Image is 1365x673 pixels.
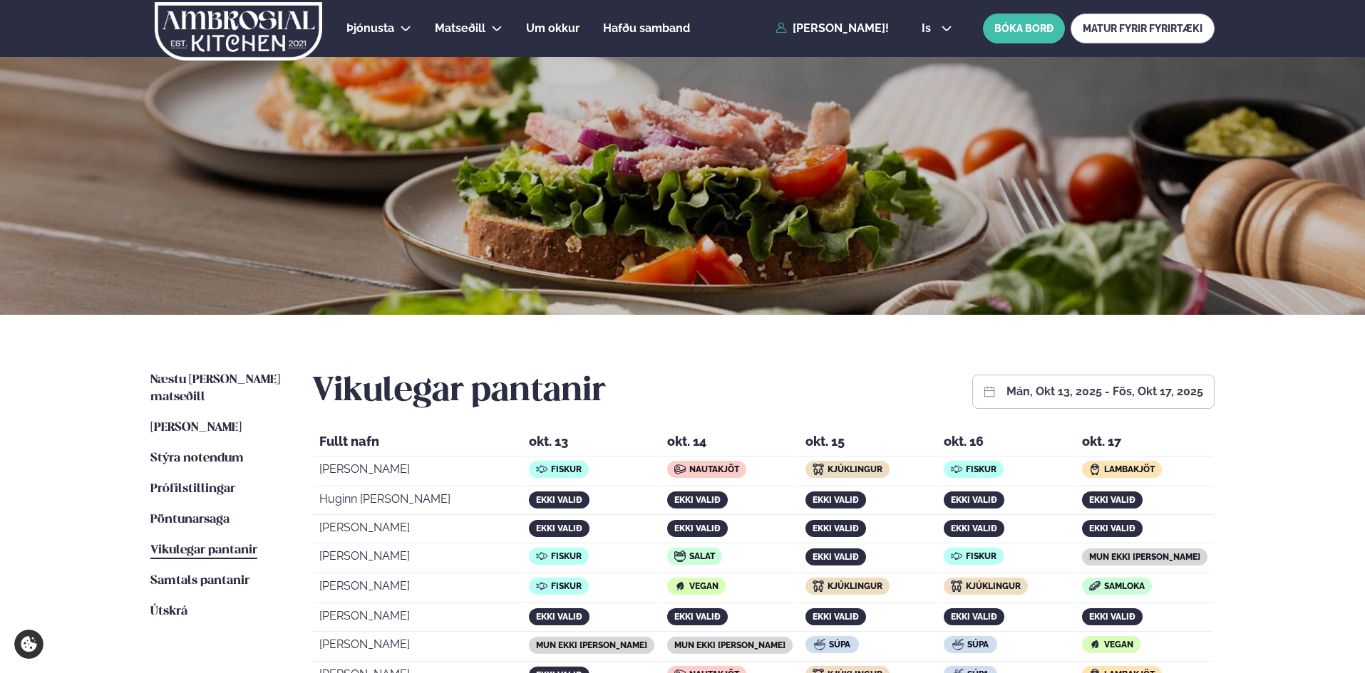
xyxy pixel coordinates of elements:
span: ekki valið [674,495,721,505]
a: Samtals pantanir [150,573,249,590]
img: icon img [536,580,547,592]
th: okt. 14 [661,430,798,457]
a: Prófílstillingar [150,481,235,498]
th: okt. 17 [1076,430,1213,457]
span: ekki valið [813,495,859,505]
img: icon img [674,580,686,592]
td: [PERSON_NAME] [314,458,522,486]
h2: Vikulegar pantanir [312,372,606,412]
span: Hafðu samband [603,21,690,35]
span: Fiskur [551,581,582,591]
span: mun ekki [PERSON_NAME] [674,640,785,650]
span: ekki valið [674,612,721,622]
td: [PERSON_NAME] [314,545,522,573]
img: icon img [951,551,962,562]
a: [PERSON_NAME] [150,419,242,437]
span: ekki valið [536,495,582,505]
span: ekki valið [813,612,859,622]
span: Nautakjöt [689,464,739,474]
td: Huginn [PERSON_NAME] [314,488,522,515]
a: Næstu [PERSON_NAME] matseðill [150,372,284,406]
img: icon img [674,551,686,562]
th: Fullt nafn [314,430,522,457]
span: ekki valið [951,612,997,622]
td: [PERSON_NAME] [314,516,522,543]
span: Fiskur [966,551,996,561]
span: ekki valið [536,523,582,533]
img: icon img [674,464,686,475]
span: ekki valið [536,612,582,622]
span: ekki valið [674,523,721,533]
span: Salat [689,551,715,561]
span: Vikulegar pantanir [150,544,257,556]
td: [PERSON_NAME] [314,633,522,662]
span: Pöntunarsaga [150,513,230,526]
a: Vikulegar pantanir [150,542,257,559]
span: ekki valið [1089,495,1135,505]
span: ekki valið [813,523,859,533]
a: [PERSON_NAME]! [776,22,889,35]
img: icon img [536,464,547,475]
span: Útskrá [150,605,187,617]
span: Fiskur [966,464,996,474]
th: okt. 16 [938,430,1075,457]
a: Hafðu samband [603,20,690,37]
span: is [922,23,935,34]
span: Súpa [967,640,989,649]
a: Þjónusta [346,20,394,37]
a: Um okkur [526,20,580,37]
span: mun ekki [PERSON_NAME] [1089,552,1200,562]
span: Matseðill [435,21,485,35]
span: Næstu [PERSON_NAME] matseðill [150,374,280,403]
th: okt. 15 [800,430,937,457]
span: Prófílstillingar [150,483,235,495]
span: Þjónusta [346,21,394,35]
span: ekki valið [1089,612,1135,622]
span: Samloka [1104,581,1145,591]
a: Matseðill [435,20,485,37]
a: Stýra notendum [150,450,244,467]
span: Lambakjöt [1104,464,1155,474]
td: [PERSON_NAME] [314,575,522,603]
button: BÓKA BORÐ [983,14,1065,43]
th: okt. 13 [523,430,660,457]
span: Súpa [829,640,850,649]
span: ekki valið [951,523,997,533]
span: mun ekki [PERSON_NAME] [536,640,647,650]
span: Kjúklingur [828,464,882,474]
span: Samtals pantanir [150,575,249,587]
span: Stýra notendum [150,452,244,464]
span: ekki valið [813,552,859,562]
a: Pöntunarsaga [150,511,230,528]
span: Fiskur [551,464,582,474]
img: icon img [813,464,824,475]
img: icon img [951,580,962,592]
a: Cookie settings [14,630,43,659]
a: MATUR FYRIR FYRIRTÆKI [1071,14,1215,43]
button: is [910,23,964,34]
img: icon img [1089,581,1101,591]
span: Um okkur [526,21,580,35]
img: logo [153,2,324,61]
img: icon img [951,464,962,475]
span: ekki valið [951,495,997,505]
span: ekki valið [1089,523,1135,533]
td: [PERSON_NAME] [314,605,522,632]
span: Fiskur [551,551,582,561]
img: icon img [1089,464,1101,475]
button: mán, okt 13, 2025 - fös, okt 17, 2025 [1006,386,1203,397]
span: [PERSON_NAME] [150,422,242,434]
img: icon img [952,639,964,650]
img: icon img [814,639,825,650]
a: Útskrá [150,603,187,620]
img: icon img [813,580,824,592]
span: Kjúklingur [828,581,882,591]
span: Vegan [689,581,718,591]
img: icon img [536,551,547,562]
span: Vegan [1104,640,1133,649]
img: icon img [1089,639,1101,650]
span: Kjúklingur [966,581,1021,591]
